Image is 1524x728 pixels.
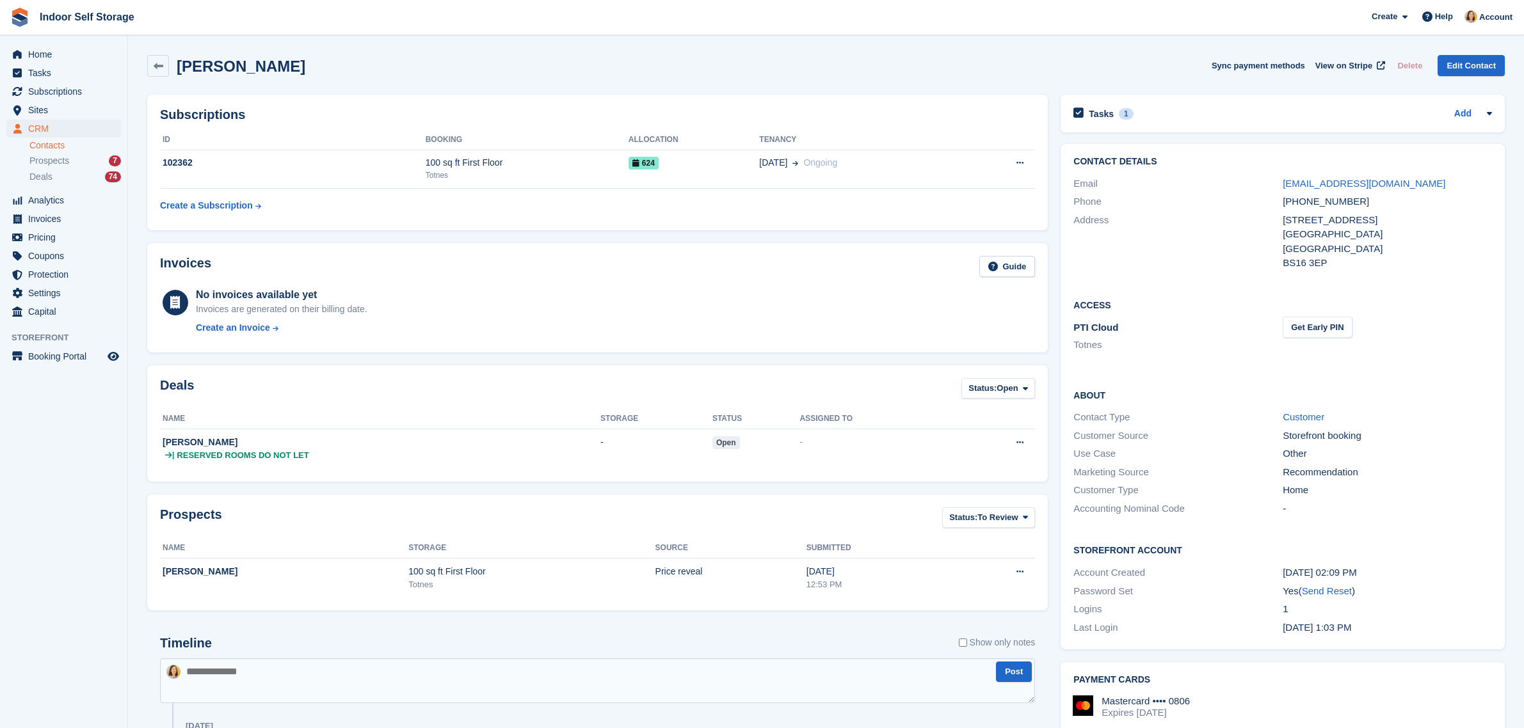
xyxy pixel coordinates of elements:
[1102,707,1190,718] div: Expires [DATE]
[1073,194,1283,209] div: Phone
[1073,213,1283,271] div: Address
[655,565,806,578] div: Price reveal
[105,171,121,182] div: 74
[996,661,1032,683] button: Post
[1283,178,1445,189] a: [EMAIL_ADDRESS][DOMAIN_NAME]
[1073,465,1283,480] div: Marketing Source
[1438,55,1505,76] a: Edit Contact
[6,303,121,320] a: menu
[961,378,1035,399] button: Status: Open
[28,347,105,365] span: Booking Portal
[1073,447,1283,461] div: Use Case
[160,107,1035,122] h2: Subscriptions
[196,321,270,335] div: Create an Invoice
[426,170,629,181] div: Totnes
[177,58,305,75] h2: [PERSON_NAME]
[1073,322,1118,333] span: PTI Cloud
[6,265,121,283] a: menu
[6,120,121,138] a: menu
[712,409,800,429] th: Status
[600,409,712,429] th: Storage
[6,247,121,265] a: menu
[160,409,600,429] th: Name
[1119,108,1134,120] div: 1
[166,665,180,679] img: Emma Higgins
[1073,695,1093,716] img: Mastercard Logo
[29,171,52,183] span: Deals
[160,538,408,558] th: Name
[1073,621,1283,635] div: Last Login
[6,45,121,63] a: menu
[1299,585,1355,596] span: ( )
[1464,10,1477,23] img: Emma Higgins
[1283,447,1492,461] div: Other
[29,155,69,167] span: Prospects
[35,6,140,28] a: Indoor Self Storage
[1073,298,1492,311] h2: Access
[629,157,659,170] span: 624
[29,154,121,168] a: Prospects 7
[1435,10,1453,23] span: Help
[1073,543,1492,556] h2: Storefront Account
[1073,566,1283,580] div: Account Created
[1283,584,1492,599] div: Yes
[28,45,105,63] span: Home
[196,287,367,303] div: No invoices available yet
[1283,194,1492,209] div: [PHONE_NUMBER]
[6,64,121,82] a: menu
[28,83,105,100] span: Subscriptions
[1073,675,1492,685] h2: Payment cards
[408,565,655,578] div: 100 sq ft First Floor
[1283,317,1352,338] button: Get Early PIN
[426,156,629,170] div: 100 sq ft First Floor
[1372,10,1397,23] span: Create
[28,228,105,246] span: Pricing
[1073,584,1283,599] div: Password Set
[177,449,309,462] span: RESERVED ROOMS DO NOT LET
[1212,55,1305,76] button: Sync payment methods
[968,382,997,395] span: Status:
[28,120,105,138] span: CRM
[949,511,977,524] span: Status:
[942,507,1035,528] button: Status: To Review
[803,157,837,168] span: Ongoing
[160,507,222,531] h2: Prospects
[28,101,105,119] span: Sites
[12,331,127,344] span: Storefront
[163,565,408,578] div: [PERSON_NAME]
[28,191,105,209] span: Analytics
[759,130,965,150] th: Tenancy
[1283,622,1351,633] time: 2025-08-19 12:03:55 UTC
[1073,602,1283,617] div: Logins
[759,156,787,170] span: [DATE]
[1073,502,1283,516] div: Accounting Nominal Code
[600,429,712,469] td: -
[1102,695,1190,707] div: Mastercard •••• 0806
[1283,465,1492,480] div: Recommendation
[1479,11,1512,24] span: Account
[160,378,194,402] h2: Deals
[1283,411,1324,422] a: Customer
[160,194,261,218] a: Create a Subscription
[712,436,740,449] span: open
[1283,213,1492,228] div: [STREET_ADDRESS]
[6,347,121,365] a: menu
[6,284,121,302] a: menu
[163,436,600,449] div: [PERSON_NAME]
[160,199,253,212] div: Create a Subscription
[109,155,121,166] div: 7
[1310,55,1388,76] a: View on Stripe
[28,64,105,82] span: Tasks
[1073,338,1283,352] li: Totnes
[6,101,121,119] a: menu
[800,409,956,429] th: Assigned to
[160,636,212,651] h2: Timeline
[1315,59,1372,72] span: View on Stripe
[1089,108,1114,120] h2: Tasks
[196,303,367,316] div: Invoices are generated on their billing date.
[1283,502,1492,516] div: -
[160,256,211,277] h2: Invoices
[1302,585,1352,596] a: Send Reset
[106,349,121,364] a: Preview store
[1454,107,1472,122] a: Add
